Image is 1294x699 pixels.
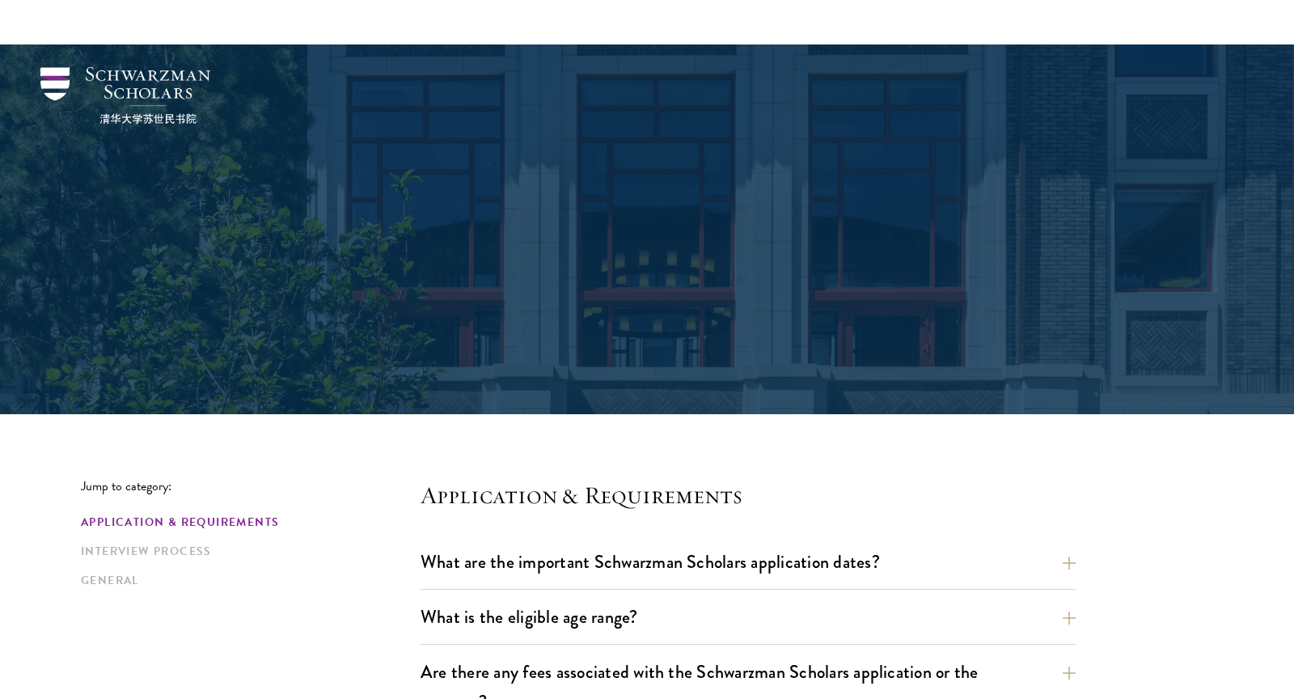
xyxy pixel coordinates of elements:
[421,544,1076,580] button: What are the important Schwarzman Scholars application dates?
[81,572,411,589] a: General
[81,514,411,531] a: Application & Requirements
[421,479,1076,511] h4: Application & Requirements
[81,479,421,494] p: Jump to category:
[81,543,411,560] a: Interview Process
[40,67,210,124] img: Schwarzman Scholars
[421,599,1076,635] button: What is the eligible age range?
